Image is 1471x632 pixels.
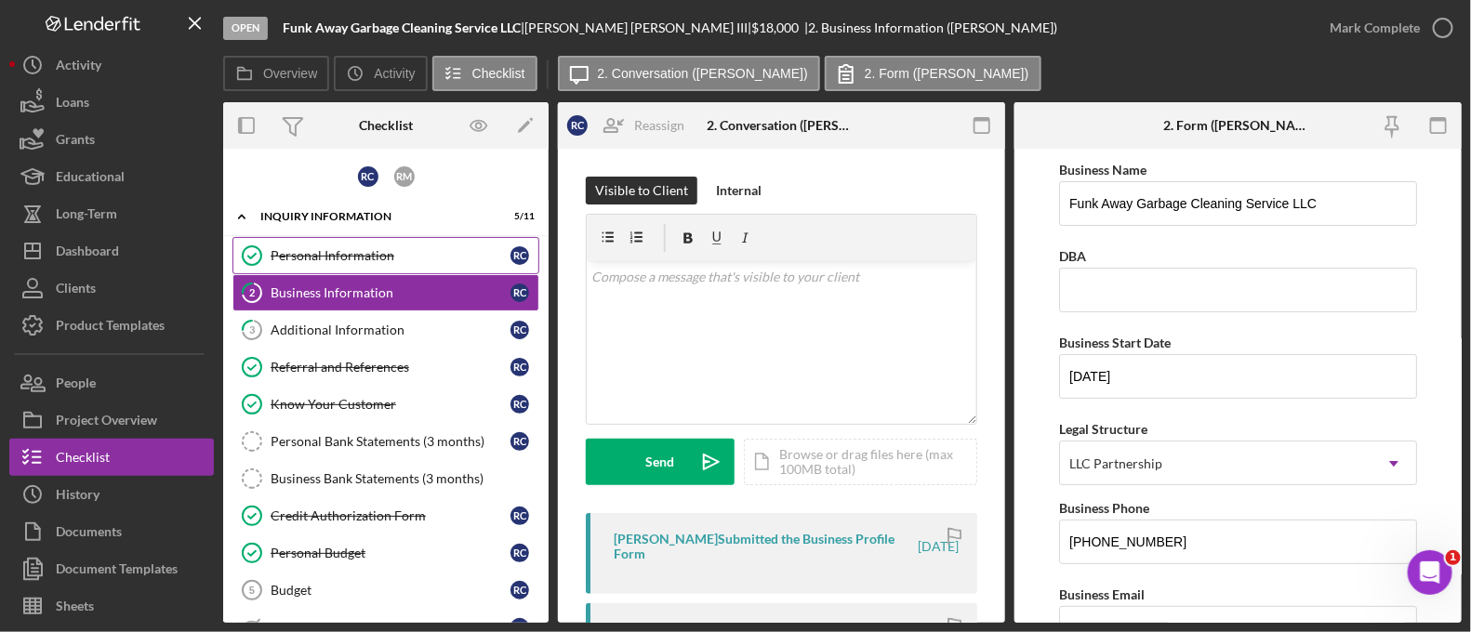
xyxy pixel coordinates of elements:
button: Visible to Client [586,177,697,204]
label: Business Name [1059,162,1146,178]
tspan: 2 [249,286,255,298]
a: 2Business InformationRC [232,274,539,311]
a: Credit Authorization FormRC [232,497,539,534]
div: R C [510,395,529,414]
div: Personal Budget [271,546,510,560]
a: Personal BudgetRC [232,534,539,572]
button: Activity [9,46,214,84]
div: Open [223,17,268,40]
div: Personal Information [271,248,510,263]
span: $18,000 [751,20,799,35]
div: Budget [271,583,510,598]
div: Clients [56,270,96,311]
time: 2025-09-05 19:01 [918,539,959,554]
div: Business Bank Statements (3 months) [271,471,538,486]
button: Overview [223,56,329,91]
button: Loans [9,84,214,121]
div: R C [510,544,529,562]
button: Sheets [9,587,214,625]
button: 2. Form ([PERSON_NAME]) [825,56,1041,91]
label: 2. Form ([PERSON_NAME]) [865,66,1029,81]
button: Grants [9,121,214,158]
div: Internal [716,177,762,204]
div: Send [646,439,675,485]
div: Reassign [634,107,684,144]
button: Clients [9,270,214,307]
div: Loans [56,84,89,125]
button: RCReassign [558,107,703,144]
div: Document Templates [56,550,178,592]
a: Know Your CustomerRC [232,386,539,423]
label: DBA [1059,248,1086,264]
button: Dashboard [9,232,214,270]
button: People [9,364,214,402]
button: Long-Term [9,195,214,232]
div: | 2. Business Information ([PERSON_NAME]) [804,20,1057,35]
button: Educational [9,158,214,195]
div: R C [510,507,529,525]
button: Document Templates [9,550,214,587]
div: Referral and References [271,360,510,375]
a: Personal Bank Statements (3 months)RC [232,423,539,460]
div: R C [510,358,529,376]
div: Credit Authorization Form [271,508,510,523]
div: R C [510,432,529,451]
button: Mark Complete [1311,9,1462,46]
label: Overview [263,66,317,81]
div: Visible to Client [595,177,688,204]
button: Product Templates [9,307,214,344]
div: R C [510,246,529,265]
a: Business Bank Statements (3 months) [232,460,539,497]
div: Grants [56,121,95,163]
div: Educational [56,158,125,200]
div: Dashboard [56,232,119,274]
label: 2. Conversation ([PERSON_NAME]) [598,66,808,81]
button: Checklist [432,56,537,91]
div: Checklist [359,118,413,133]
div: Personal Bank Statements (3 months) [271,434,510,449]
div: [PERSON_NAME] [PERSON_NAME] III | [524,20,751,35]
div: Activity [56,46,101,88]
div: 2. Conversation ([PERSON_NAME]) [707,118,855,133]
tspan: 5 [249,585,255,596]
div: | [283,20,524,35]
button: Checklist [9,439,214,476]
div: R C [510,321,529,339]
span: 1 [1446,550,1461,565]
div: Long-Term [56,195,117,237]
div: Sheets [56,587,94,629]
div: History [56,476,99,518]
div: R M [394,166,415,187]
label: Business Email [1059,586,1145,602]
div: Product Templates [56,307,165,349]
div: Business Information [271,285,510,300]
label: Business Start Date [1059,335,1171,350]
div: R C [510,581,529,599]
div: [PERSON_NAME] Submitted the Business Profile Form [614,532,915,561]
div: Documents [56,513,122,555]
div: 5 / 11 [501,211,535,222]
button: Project Overview [9,402,214,439]
label: Activity [374,66,415,81]
iframe: Intercom live chat [1408,550,1452,595]
div: R C [510,283,529,302]
a: 3Additional InformationRC [232,311,539,349]
button: Send [586,439,735,485]
a: History [9,476,214,513]
div: Project Overview [56,402,157,443]
div: INQUIRY INFORMATION [260,211,488,222]
div: 2. Form ([PERSON_NAME]) [1163,118,1312,133]
button: 2. Conversation ([PERSON_NAME]) [558,56,820,91]
b: Funk Away Garbage Cleaning Service LLC [283,20,521,35]
button: Activity [334,56,427,91]
label: Business Phone [1059,500,1149,516]
label: Checklist [472,66,525,81]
